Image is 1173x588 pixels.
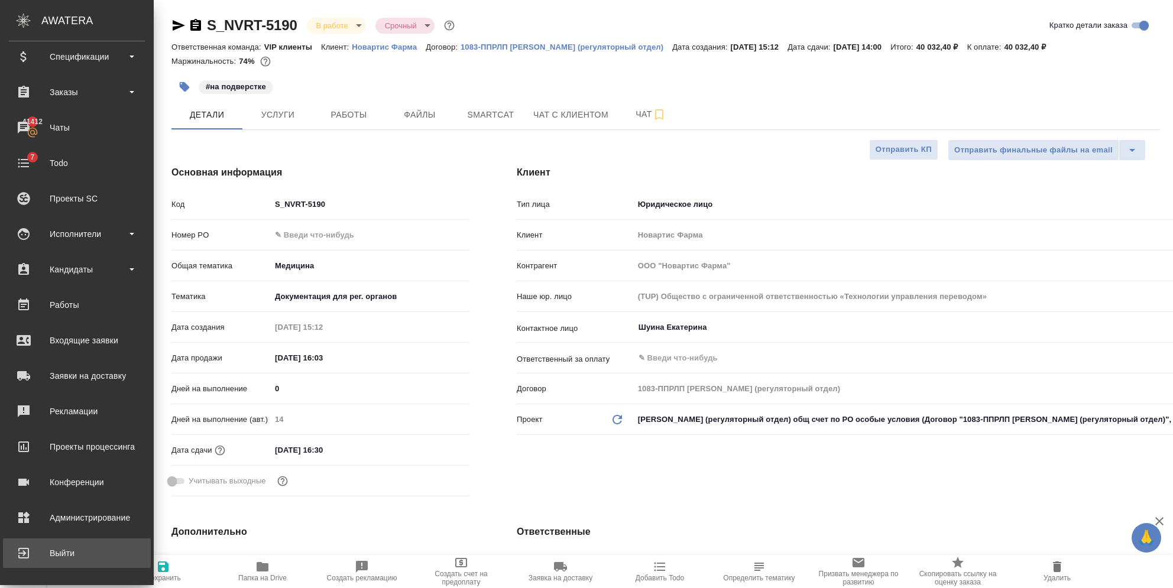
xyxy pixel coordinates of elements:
[9,83,145,101] div: Заказы
[352,43,426,51] p: Новартис Фарма
[915,570,1000,586] span: Скопировать ссылку на оценку заказа
[391,108,448,122] span: Файлы
[179,108,235,122] span: Детали
[517,383,634,395] p: Договор
[238,574,287,582] span: Папка на Drive
[275,473,290,489] button: Выбери, если сб и вс нужно считать рабочими днями для выполнения заказа.
[3,113,151,142] a: 41412Чаты
[529,574,592,582] span: Заявка на доставку
[206,81,266,93] p: #на подверстке
[876,143,932,157] span: Отправить КП
[954,144,1113,157] span: Отправить финальные файлы на email
[9,225,145,243] div: Исполнители
[3,326,151,355] a: Входящие заявки
[207,17,297,33] a: S_NVRT-5190
[271,349,374,366] input: ✎ Введи что-нибудь
[517,414,543,425] p: Проект
[967,43,1004,51] p: К оплате:
[171,383,271,395] p: Дней на выполнение
[375,18,435,34] div: В работе
[171,74,197,100] button: Добавить тэг
[9,332,145,349] div: Входящие заявки
[271,226,469,243] input: ✎ Введи что-нибудь
[3,397,151,426] a: Рекламации
[517,291,634,303] p: Наше юр. лицо
[517,229,634,241] p: Клиент
[197,81,274,91] span: на подверстке
[9,509,145,527] div: Администрирование
[816,570,901,586] span: Призвать менеджера по развитию
[264,43,321,51] p: VIP клиенты
[3,361,151,391] a: Заявки на доставку
[313,21,352,31] button: В работе
[462,108,519,122] span: Smartcat
[171,414,271,425] p: Дней на выполнение (авт.)
[9,544,145,562] div: Выйти
[171,321,271,333] p: Дата создания
[307,18,366,34] div: В работе
[442,18,457,33] button: Доп статусы указывают на важность/срочность заказа
[809,555,908,588] button: Призвать менеджера по развитию
[3,503,151,532] a: Администрирование
[9,154,145,172] div: Todo
[171,444,212,456] p: Дата сдачи
[511,555,610,588] button: Заявка на доставку
[834,43,891,51] p: [DATE] 14:00
[352,41,426,51] a: Новартис Фарма
[189,475,266,487] span: Учитывать выходные
[171,291,271,303] p: Тематика
[271,287,469,307] div: Документация для рег. органов
[189,18,203,33] button: Скопировать ссылку
[3,184,151,213] a: Проекты SC
[9,48,145,66] div: Спецификации
[381,21,420,31] button: Срочный
[114,555,213,588] button: Сохранить
[723,574,795,582] span: Определить тематику
[171,43,264,51] p: Ответственная команда:
[869,139,938,160] button: Отправить КП
[271,441,374,459] input: ✎ Введи что-нибудь
[623,107,679,122] span: Чат
[9,190,145,207] div: Проекты SC
[9,261,145,278] div: Кандидаты
[9,119,145,137] div: Чаты
[9,402,145,420] div: Рекламации
[3,467,151,497] a: Конференции
[610,555,709,588] button: Добавить Todo
[320,108,377,122] span: Работы
[271,196,469,213] input: ✎ Введи что-нибудь
[171,260,271,272] p: Общая тематика
[321,43,352,51] p: Клиент:
[271,319,374,336] input: Пустое поле
[271,411,469,428] input: Пустое поле
[517,525,1160,539] h4: Ответственные
[948,139,1146,161] div: split button
[9,473,145,491] div: Конференции
[731,43,788,51] p: [DATE] 15:12
[517,165,1160,180] h4: Клиент
[652,108,666,122] svg: Подписаться
[517,260,634,272] p: Контрагент
[171,18,186,33] button: Скопировать ссылку для ЯМессенджера
[212,443,228,458] button: Если добавить услуги и заполнить их объемом, то дата рассчитается автоматически
[9,438,145,456] div: Проекты процессинга
[916,43,967,51] p: 40 032,40 ₽
[3,538,151,568] a: Выйти
[948,139,1119,161] button: Отправить финальные файлы на email
[1044,574,1071,582] span: Удалить
[9,296,145,314] div: Работы
[327,574,397,582] span: Создать рекламацию
[213,555,312,588] button: Папка на Drive
[41,9,154,33] div: AWATERA
[3,290,151,320] a: Работы
[3,148,151,178] a: 7Todo
[1007,555,1107,588] button: Удалить
[1132,523,1161,553] button: 🙏
[672,43,730,51] p: Дата создания:
[249,108,306,122] span: Услуги
[312,555,411,588] button: Создать рекламацию
[890,43,916,51] p: Итого:
[1004,43,1055,51] p: 40 032,40 ₽
[239,57,257,66] p: 74%
[533,108,608,122] span: Чат с клиентом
